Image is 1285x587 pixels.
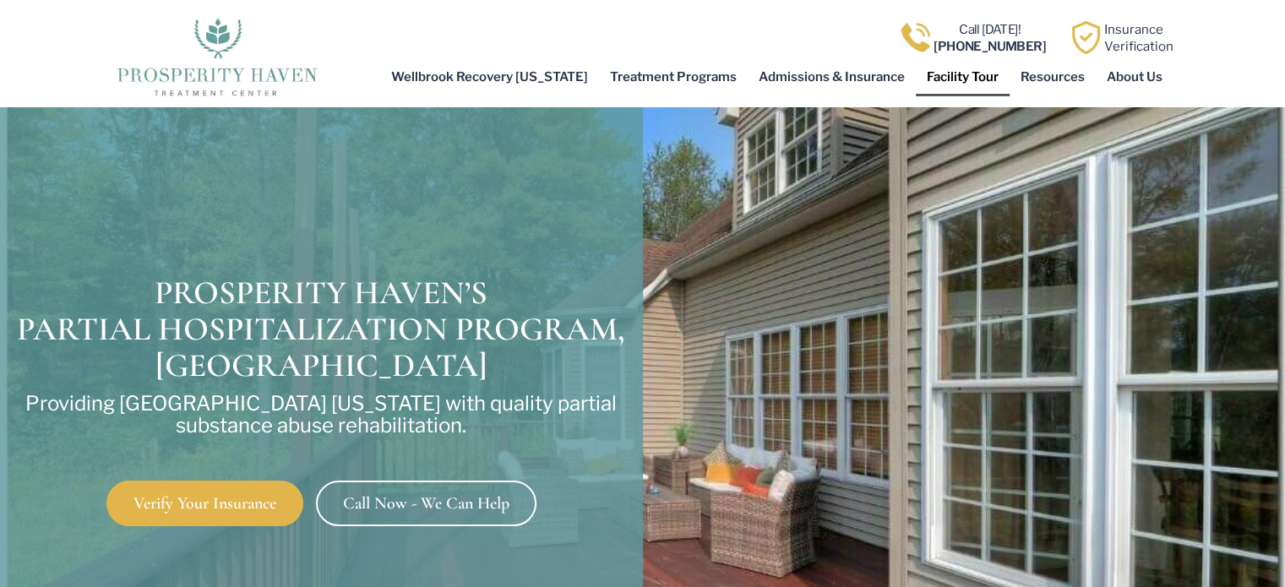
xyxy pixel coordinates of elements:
span: Verify Your Insurance [133,495,276,512]
b: [PHONE_NUMBER] [934,39,1046,54]
img: Learn how Prosperity Haven, a verified substance abuse center can help you overcome your addiction [1070,21,1103,54]
a: Admissions & Insurance [748,57,916,96]
a: Call [DATE]![PHONE_NUMBER] [934,22,1046,54]
a: Resources [1010,57,1096,96]
img: Call one of Prosperity Haven's dedicated counselors today so we can help you overcome addiction [899,21,932,54]
a: InsuranceVerification [1104,22,1173,54]
a: Verify Your Insurance [106,481,303,526]
a: Call Now - We Can Help [316,481,536,526]
a: Treatment Programs [599,57,748,96]
img: The logo for Prosperity Haven Addiction Recovery Center. [112,14,322,98]
a: About Us [1096,57,1173,96]
span: Providing [GEOGRAPHIC_DATA] [US_STATE] with quality partial substance abuse rehabilitation. [25,391,617,438]
a: Facility Tour [916,57,1010,96]
span: Call Now - We Can Help [343,495,509,512]
a: Wellbrook Recovery [US_STATE] [380,57,599,96]
h1: Prosperity Haven’s Partial Hospitalization Program, [GEOGRAPHIC_DATA] [8,275,634,384]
